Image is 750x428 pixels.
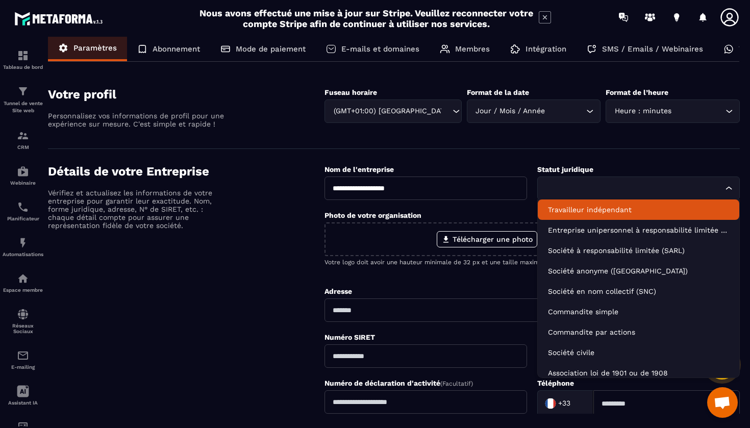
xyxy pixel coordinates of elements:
a: automationsautomationsEspace membre [3,265,43,300]
label: Format de l’heure [606,88,668,96]
p: Travailleur indépendant [548,205,729,215]
label: Numéro SIRET [324,333,375,341]
a: automationsautomationsAutomatisations [3,229,43,265]
span: (Facultatif) [440,380,473,387]
img: formation [17,130,29,142]
span: Heure : minutes [612,106,673,117]
p: E-mailing [3,364,43,370]
p: Société à responsabilité limitée (SARL) [548,245,729,256]
p: E-mails et domaines [341,44,419,54]
a: automationsautomationsWebinaire [3,158,43,193]
p: Société en nom collectif (SNC) [548,286,729,296]
p: Tunnel de vente Site web [3,100,43,114]
p: SMS / Emails / Webinaires [602,44,703,54]
p: Automatisations [3,251,43,257]
p: Mode de paiement [236,44,306,54]
label: Adresse [324,287,352,295]
p: Société civile [548,347,729,358]
input: Search for option [673,106,723,117]
p: Webinaire [3,180,43,186]
div: Search for option [537,390,593,417]
img: email [17,349,29,362]
p: Vérifiez et actualisez les informations de votre entreprise pour garantir leur exactitude. Nom, f... [48,189,227,230]
h2: Nous avons effectué une mise à jour sur Stripe. Veuillez reconnecter votre compte Stripe afin de ... [199,8,534,29]
p: Entreprise unipersonnel à responsabilité limitée (EURL) [548,225,729,235]
img: Country Flag [540,393,561,414]
a: formationformationCRM [3,122,43,158]
span: +33 [558,398,570,409]
p: Intégration [526,44,566,54]
p: Société anonyme (SA) [548,266,729,276]
label: Nom de l'entreprise [324,165,394,173]
p: CRM [3,144,43,150]
label: Numéro de déclaration d'activité [324,379,473,387]
img: automations [17,272,29,285]
p: Assistant IA [3,400,43,406]
img: automations [17,237,29,249]
img: social-network [17,308,29,320]
img: automations [17,165,29,178]
input: Search for option [544,183,723,194]
p: Planificateur [3,216,43,221]
p: Réseaux Sociaux [3,323,43,334]
p: Commandite simple [548,307,729,317]
img: logo [14,9,106,28]
p: Personnalisez vos informations de profil pour une expérience sur mesure. C'est simple et rapide ! [48,112,227,128]
p: Espace membre [3,287,43,293]
img: formation [17,85,29,97]
a: formationformationTunnel de vente Site web [3,78,43,122]
p: Paramètres [73,43,117,53]
div: Ouvrir le chat [707,387,738,418]
input: Search for option [442,106,450,117]
input: Search for option [547,106,584,117]
span: Jour / Mois / Année [473,106,547,117]
label: Télécharger une photo [437,231,537,247]
a: Assistant IA [3,377,43,413]
p: Commandite par actions [548,327,729,337]
div: Search for option [324,99,461,123]
a: emailemailE-mailing [3,342,43,377]
input: Search for option [572,396,583,411]
label: Photo de votre organisation [324,211,421,219]
img: formation [17,49,29,62]
label: Statut juridique [537,165,593,173]
div: Search for option [606,99,740,123]
h4: Détails de votre Entreprise [48,164,324,179]
p: Abonnement [153,44,200,54]
label: Téléphone [537,379,574,387]
label: Fuseau horaire [324,88,377,96]
label: Format de la date [467,88,529,96]
p: Tableau de bord [3,64,43,70]
a: formationformationTableau de bord [3,42,43,78]
img: scheduler [17,201,29,213]
a: social-networksocial-networkRéseaux Sociaux [3,300,43,342]
a: schedulerschedulerPlanificateur [3,193,43,229]
p: Votre logo doit avoir une hauteur minimale de 32 px et une taille maximale de 300 ko. [324,259,740,266]
p: Membres [455,44,490,54]
p: Association loi de 1901 ou de 1908 [548,368,729,378]
div: Search for option [537,177,740,200]
h4: Votre profil [48,87,324,102]
span: (GMT+01:00) [GEOGRAPHIC_DATA] [331,106,442,117]
div: Search for option [467,99,601,123]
